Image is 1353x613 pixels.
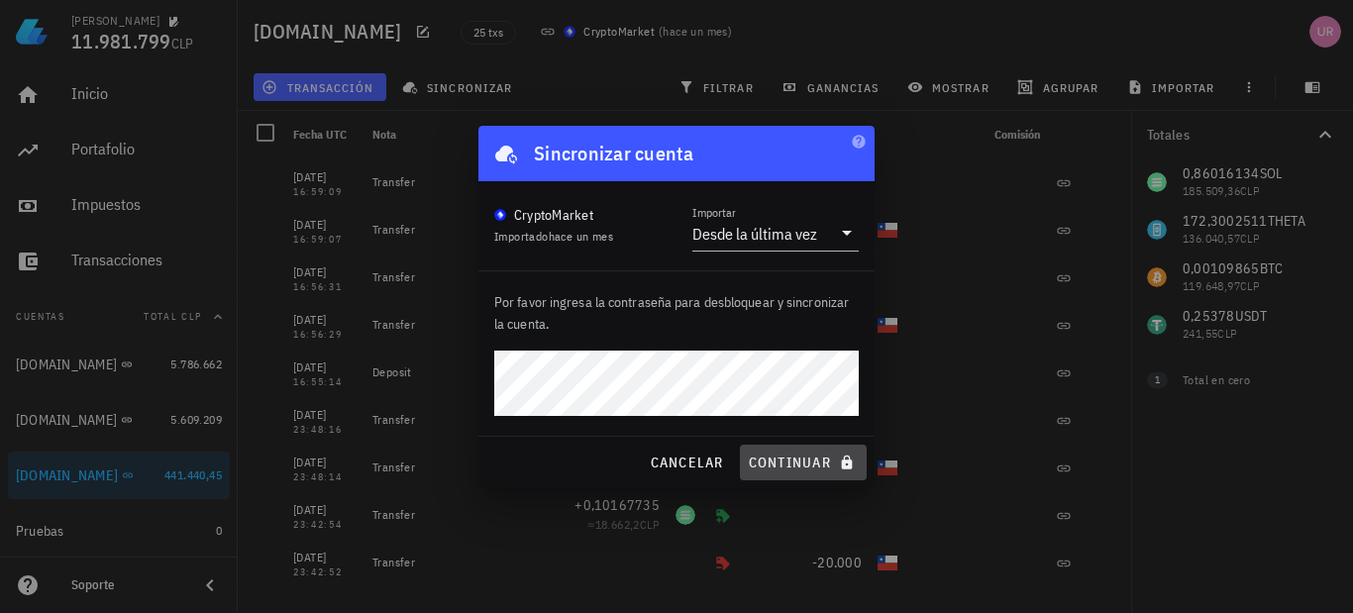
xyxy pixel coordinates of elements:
button: cancelar [641,445,731,480]
p: Por favor ingresa la contraseña para desbloquear y sincronizar la cuenta. [494,291,859,335]
div: ImportarDesde la última vez [692,217,859,251]
div: CryptoMarket [514,205,593,225]
div: Desde la última vez [692,224,817,244]
button: continuar [740,445,867,480]
span: cancelar [649,454,723,471]
label: Importar [692,205,736,220]
img: CryptoMKT [494,209,506,221]
span: hace un mes [549,229,613,244]
span: Importado [494,229,613,244]
div: Sincronizar cuenta [534,138,694,169]
span: continuar [748,454,859,471]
